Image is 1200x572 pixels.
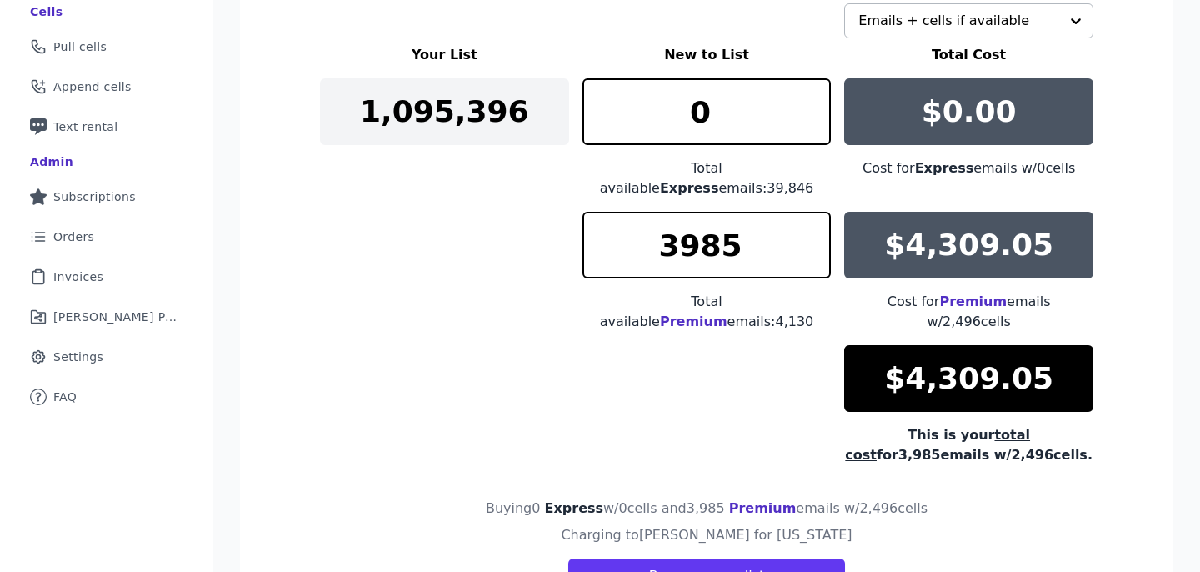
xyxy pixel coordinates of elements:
[30,3,62,20] div: Cells
[30,153,73,170] div: Admin
[922,95,1017,128] p: $0.00
[13,299,199,335] a: [PERSON_NAME] Performance
[660,314,727,329] span: Premium
[545,500,604,516] span: Express
[804,148,824,168] keeper-lock: Open Keeper Popup
[53,389,77,405] span: FAQ
[884,362,1053,395] p: $4,309.05
[486,499,927,519] h4: Buying 0 w/ 0 cells and 3,985 emails w/ 2,496 cells
[53,78,132,95] span: Append cells
[13,218,199,255] a: Orders
[582,45,832,65] h3: New to List
[53,188,136,205] span: Subscriptions
[884,228,1053,262] p: $4,309.05
[844,425,1093,465] div: This is your for 3,985 emails w/ 2,496 cells.
[360,95,529,128] p: 1,095,396
[13,258,199,295] a: Invoices
[582,292,832,332] div: Total available emails: 4,130
[13,68,199,105] a: Append cells
[561,525,852,545] h4: Charging to [PERSON_NAME] for [US_STATE]
[53,118,118,135] span: Text rental
[729,500,797,516] span: Premium
[53,228,94,245] span: Orders
[844,45,1093,65] h3: Total Cost
[844,158,1093,178] div: Cost for emails w/ 0 cells
[844,292,1093,332] div: Cost for emails w/ 2,496 cells
[53,349,103,365] span: Settings
[53,309,179,325] span: [PERSON_NAME] Performance
[13,379,199,415] a: FAQ
[582,158,832,198] div: Total available emails: 39,846
[915,160,974,176] span: Express
[53,268,103,285] span: Invoices
[13,178,199,215] a: Subscriptions
[13,28,199,65] a: Pull cells
[320,45,569,65] h3: Your List
[660,180,719,196] span: Express
[939,294,1007,309] span: Premium
[13,339,199,375] a: Settings
[53,38,107,55] span: Pull cells
[13,108,199,145] a: Text rental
